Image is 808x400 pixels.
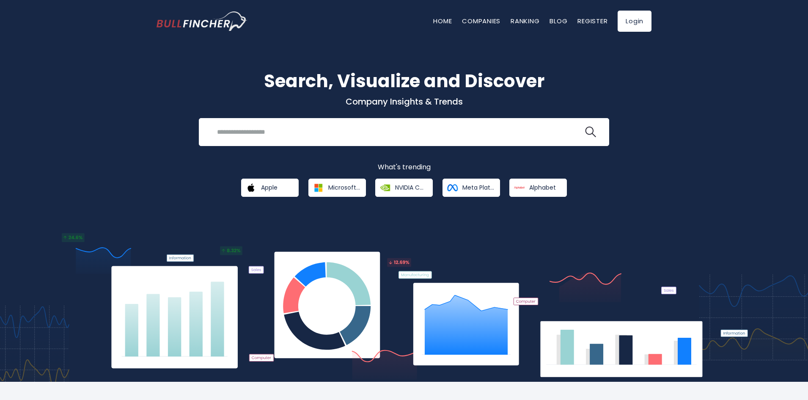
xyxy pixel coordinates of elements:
[433,17,452,25] a: Home
[585,127,596,138] img: search icon
[308,179,366,197] a: Microsoft Corporation
[618,11,651,32] a: Login
[395,184,427,191] span: NVIDIA Corporation
[375,179,433,197] a: NVIDIA Corporation
[442,179,500,197] a: Meta Platforms
[529,184,556,191] span: Alphabet
[328,184,360,191] span: Microsoft Corporation
[462,184,494,191] span: Meta Platforms
[509,179,567,197] a: Alphabet
[577,17,607,25] a: Register
[157,68,651,94] h1: Search, Visualize and Discover
[550,17,567,25] a: Blog
[462,17,500,25] a: Companies
[511,17,539,25] a: Ranking
[157,163,651,172] p: What's trending
[261,184,278,191] span: Apple
[157,11,247,31] img: bullfincher logo
[157,96,651,107] p: Company Insights & Trends
[241,179,299,197] a: Apple
[157,11,247,31] a: Go to homepage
